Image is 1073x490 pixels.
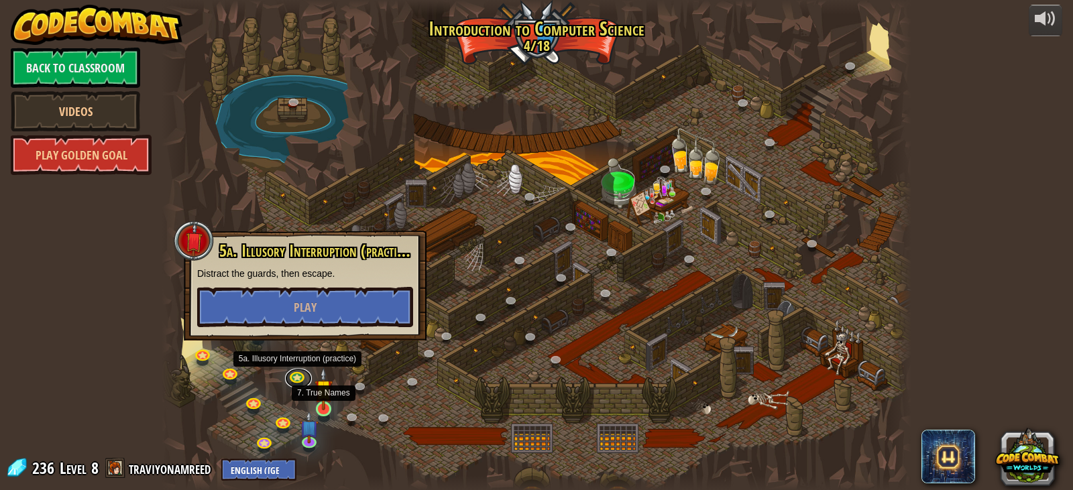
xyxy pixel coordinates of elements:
span: 236 [32,457,58,479]
span: Level [60,457,87,479]
button: Play [197,287,413,327]
img: CodeCombat - Learn how to code by playing a game [11,5,182,45]
img: level-banner-started.png [315,367,333,410]
span: 8 [91,457,99,479]
span: 5a. Illusory Interruption (practice) [219,239,412,262]
img: level-banner-unstarted-subscriber.png [300,411,319,443]
span: Play [294,299,317,316]
button: Adjust volume [1029,5,1062,36]
a: traviyonamreed [129,457,215,479]
a: Videos [11,91,140,131]
a: Back to Classroom [11,48,140,88]
p: Distract the guards, then escape. [197,267,413,280]
a: Play Golden Goal [11,135,152,175]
